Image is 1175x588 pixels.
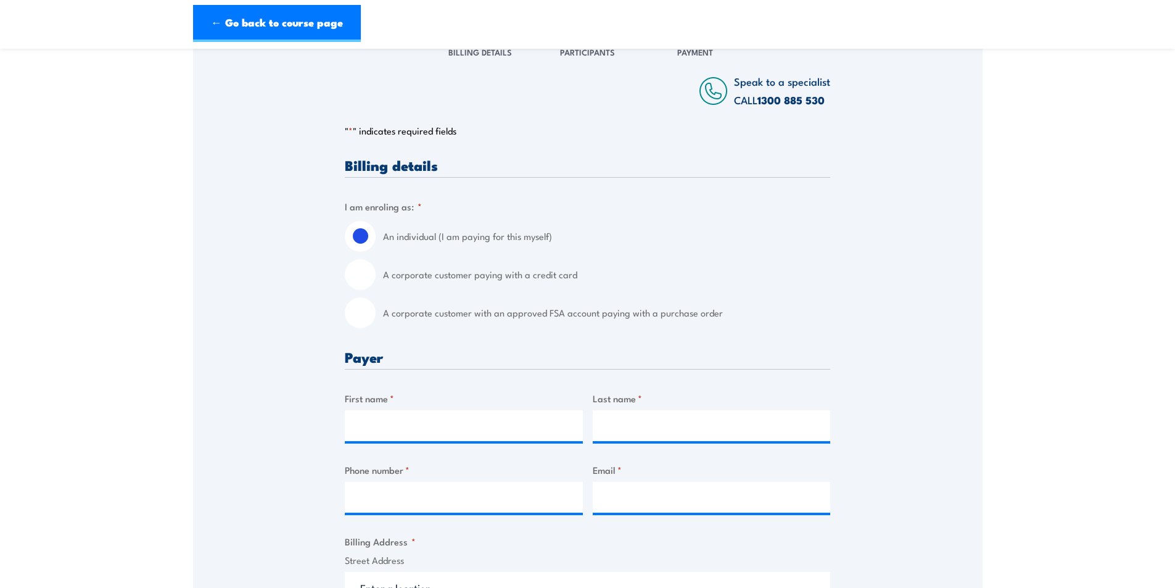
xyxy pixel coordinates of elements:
[383,259,830,290] label: A corporate customer paying with a credit card
[345,199,422,213] legend: I am enroling as:
[345,158,830,172] h3: Billing details
[593,463,831,477] label: Email
[734,73,830,107] span: Speak to a specialist CALL
[383,221,830,252] label: An individual (I am paying for this myself)
[345,463,583,477] label: Phone number
[560,46,615,58] span: Participants
[383,297,830,328] label: A corporate customer with an approved FSA account paying with a purchase order
[593,391,831,405] label: Last name
[448,46,512,58] span: Billing Details
[193,5,361,42] a: ← Go back to course page
[345,125,830,137] p: " " indicates required fields
[345,350,830,364] h3: Payer
[677,46,713,58] span: Payment
[345,553,830,568] label: Street Address
[345,534,416,549] legend: Billing Address
[757,92,825,108] a: 1300 885 530
[345,391,583,405] label: First name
